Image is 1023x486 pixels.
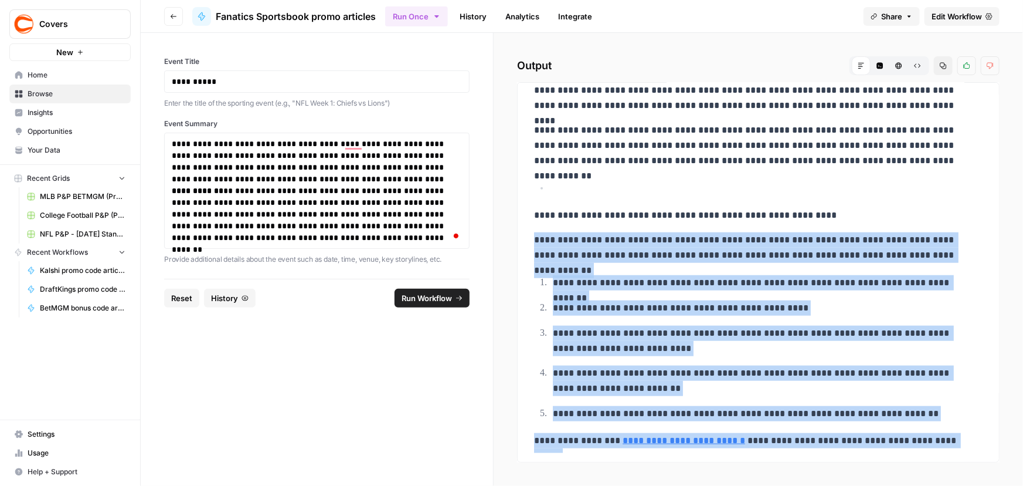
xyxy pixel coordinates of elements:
[402,292,452,304] span: Run Workflow
[164,289,199,308] button: Reset
[164,97,470,109] p: Enter the title of the sporting event (e.g., "NFL Week 1: Chiefs vs Lions")
[40,303,125,313] span: BetMGM bonus code articles
[9,463,131,481] button: Help + Support
[925,7,1000,26] a: Edit Workflow
[9,170,131,187] button: Recent Grids
[172,138,462,244] div: To enrich screen reader interactions, please activate Accessibility in Grammarly extension settings
[28,70,125,80] span: Home
[9,9,131,39] button: Workspace: Covers
[40,284,125,295] span: DraftKings promo code articles
[28,448,125,458] span: Usage
[932,11,982,22] span: Edit Workflow
[22,261,131,280] a: Kalshi promo code articles
[22,225,131,244] a: NFL P&P - [DATE] Standard (Production) Grid (1)
[28,107,125,118] span: Insights
[517,56,1000,75] h2: Output
[22,299,131,318] a: BetMGM bonus code articles
[40,210,125,221] span: College Football P&P (Production) Grid (1)
[40,265,125,276] span: Kalshi promo code articles
[881,11,902,22] span: Share
[9,43,131,61] button: New
[27,247,88,258] span: Recent Workflows
[164,254,470,265] p: Provide additional details about the event such as date, time, venue, key storylines, etc.
[56,46,73,58] span: New
[9,122,131,141] a: Opportunities
[40,191,125,202] span: MLB P&P BETMGM (Production) Grid (1)
[22,280,131,299] a: DraftKings promo code articles
[9,66,131,85] a: Home
[22,187,131,206] a: MLB P&P BETMGM (Production) Grid (1)
[9,444,131,463] a: Usage
[385,6,448,26] button: Run Once
[9,103,131,122] a: Insights
[40,229,125,239] span: NFL P&P - [DATE] Standard (Production) Grid (1)
[9,141,131,160] a: Your Data
[28,126,125,137] span: Opportunities
[171,292,192,304] span: Reset
[164,56,470,67] label: Event Title
[204,289,256,308] button: History
[498,7,546,26] a: Analytics
[22,206,131,225] a: College Football P&P (Production) Grid (1)
[192,7,376,26] a: Fanatics Sportsbook promo articles
[216,9,376,23] span: Fanatics Sportsbook promo articles
[9,244,131,261] button: Recent Workflows
[27,173,70,184] span: Recent Grids
[28,467,125,477] span: Help + Support
[864,7,920,26] button: Share
[28,429,125,440] span: Settings
[9,85,131,103] a: Browse
[453,7,494,26] a: History
[9,425,131,444] a: Settings
[39,18,110,30] span: Covers
[551,7,599,26] a: Integrate
[28,89,125,99] span: Browse
[28,145,125,156] span: Your Data
[395,289,470,308] button: Run Workflow
[164,119,470,129] label: Event Summary
[13,14,35,35] img: Covers Logo
[211,292,238,304] span: History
